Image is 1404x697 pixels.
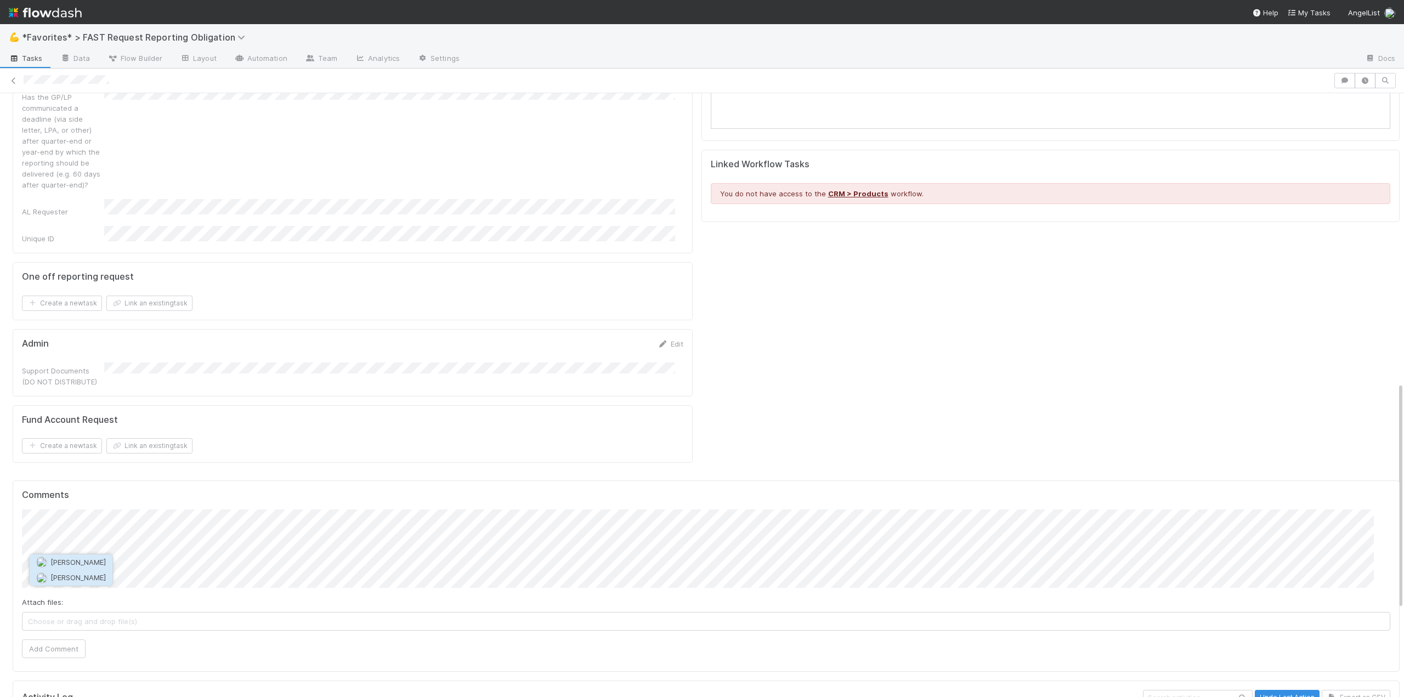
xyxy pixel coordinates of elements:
a: Edit [658,339,683,348]
h5: Admin [22,338,49,349]
button: [PERSON_NAME] [30,554,112,570]
a: Data [52,50,99,68]
a: Analytics [346,50,409,68]
span: *Favorites* > FAST Request Reporting Obligation [22,32,251,43]
button: Link an existingtask [106,296,193,311]
button: Create a newtask [22,296,102,311]
span: AngelList [1348,8,1380,17]
a: CRM > Products [828,189,888,198]
a: Settings [409,50,468,68]
h5: One off reporting request [22,271,134,282]
div: Support Documents (DO NOT DISTRIBUTE) [22,365,104,387]
div: Help [1252,7,1278,18]
div: Unique ID [22,233,104,244]
div: AL Requester [22,206,104,217]
a: Docs [1356,50,1404,68]
span: [PERSON_NAME] [50,573,106,582]
a: Flow Builder [99,50,171,68]
img: avatar_5d51780c-77ad-4a9d-a6ed-b88b2c284079.png [36,573,47,583]
button: Link an existingtask [106,438,193,454]
span: My Tasks [1287,8,1331,17]
span: Flow Builder [107,53,162,64]
label: Attach files: [22,597,63,608]
div: You do not have access to the workflow. [711,183,1390,204]
span: [PERSON_NAME] [50,558,106,566]
img: avatar_705f3a58-2659-4f93-91ad-7a5be837418b.png [1384,8,1395,19]
button: [PERSON_NAME] [30,570,112,585]
span: Choose or drag and drop file(s) [22,613,1390,630]
button: Add Comment [22,639,86,658]
a: Layout [171,50,225,68]
a: My Tasks [1287,7,1331,18]
a: Team [296,50,346,68]
button: Create a newtask [22,438,102,454]
img: logo-inverted-e16ddd16eac7371096b0.svg [9,3,82,22]
h5: Fund Account Request [22,415,118,426]
span: Tasks [9,53,43,64]
span: 💪 [9,32,20,42]
a: Automation [225,50,296,68]
div: Has the GP/LP communicated a deadline (via side letter, LPA, or other) after quarter-end or year-... [22,92,104,190]
h5: Comments [22,490,1390,501]
h5: Linked Workflow Tasks [711,159,1390,170]
img: avatar_73a733c5-ce41-4a22-8c93-0dca612da21e.png [36,557,47,568]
